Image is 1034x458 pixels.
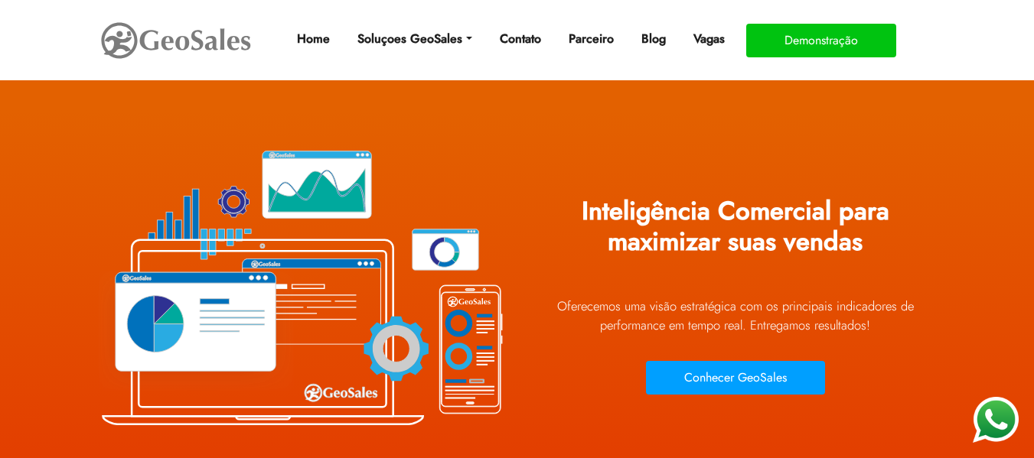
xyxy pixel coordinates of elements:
p: Oferecemos uma visão estratégica com os principais indicadores de performance em tempo real. Ent... [529,297,942,335]
a: Parceiro [563,24,620,54]
img: GeoSales [99,19,253,62]
button: Conhecer GeoSales [646,361,825,395]
a: Soluçoes GeoSales [351,24,478,54]
a: Contato [494,24,547,54]
a: Blog [635,24,672,54]
a: Home [291,24,336,54]
img: WhatsApp [970,395,1020,444]
a: Vagas [687,24,731,54]
h1: Inteligência Comercial para maximizar suas vendas [529,185,942,280]
button: Demonstração [746,24,896,57]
